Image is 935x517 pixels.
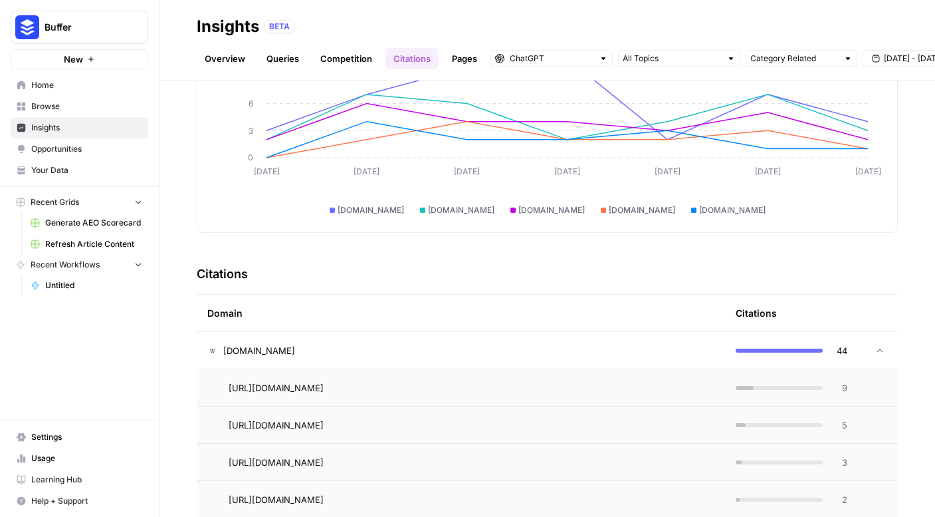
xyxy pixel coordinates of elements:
[831,419,847,432] span: 5
[249,126,253,136] tspan: 3
[11,96,148,117] a: Browse
[518,204,585,216] span: [DOMAIN_NAME]
[831,344,847,357] span: 44
[248,152,253,162] tspan: 0
[755,166,781,176] tspan: [DATE]
[385,48,439,69] a: Citations
[25,212,148,234] a: Generate AEO Scorecard
[11,117,148,138] a: Insights
[64,53,83,66] span: New
[31,164,142,176] span: Your Data
[11,138,148,160] a: Opportunities
[609,204,675,216] span: [DOMAIN_NAME]
[31,79,142,91] span: Home
[197,48,253,69] a: Overview
[197,265,248,283] h3: Citations
[229,381,324,395] span: [URL][DOMAIN_NAME]
[31,495,142,507] span: Help + Support
[11,255,148,275] button: Recent Workflows
[45,217,142,229] span: Generate AEO Scorecard
[264,20,294,33] div: BETA
[45,238,142,250] span: Refresh Article Content
[31,431,142,443] span: Settings
[312,48,380,69] a: Competition
[207,295,714,331] div: Domain
[31,196,79,208] span: Recent Grids
[444,48,485,69] a: Pages
[831,381,847,395] span: 9
[229,419,324,432] span: [URL][DOMAIN_NAME]
[229,493,324,506] span: [URL][DOMAIN_NAME]
[11,427,148,448] a: Settings
[31,259,100,271] span: Recent Workflows
[454,166,480,176] tspan: [DATE]
[207,345,218,356] img: vm3p9xuvjyp37igu3cuc8ys7u6zv
[229,456,324,469] span: [URL][DOMAIN_NAME]
[623,52,721,65] input: All Topics
[750,52,838,65] input: Category Related
[31,143,142,155] span: Opportunities
[11,192,148,212] button: Recent Grids
[699,204,766,216] span: [DOMAIN_NAME]
[15,15,39,39] img: Buffer Logo
[11,448,148,469] a: Usage
[338,204,404,216] span: [DOMAIN_NAME]
[223,344,295,357] span: [DOMAIN_NAME]
[831,493,847,506] span: 2
[31,474,142,486] span: Learning Hub
[31,452,142,464] span: Usage
[655,166,680,176] tspan: [DATE]
[45,279,142,291] span: Untitled
[254,166,280,176] tspan: [DATE]
[259,48,307,69] a: Queries
[11,160,148,181] a: Your Data
[354,166,379,176] tspan: [DATE]
[31,100,142,112] span: Browse
[45,21,125,34] span: Buffer
[249,98,253,108] tspan: 6
[831,456,847,469] span: 3
[11,49,148,69] button: New
[855,166,881,176] tspan: [DATE]
[11,11,148,44] button: Workspace: Buffer
[11,75,148,96] a: Home
[554,166,580,176] tspan: [DATE]
[428,204,494,216] span: [DOMAIN_NAME]
[197,16,259,37] div: Insights
[11,490,148,512] button: Help + Support
[736,295,777,331] div: Citations
[11,469,148,490] a: Learning Hub
[31,122,142,134] span: Insights
[25,275,148,296] a: Untitled
[510,52,593,65] input: ChatGPT
[25,234,148,255] a: Refresh Article Content
[249,71,253,81] tspan: 9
